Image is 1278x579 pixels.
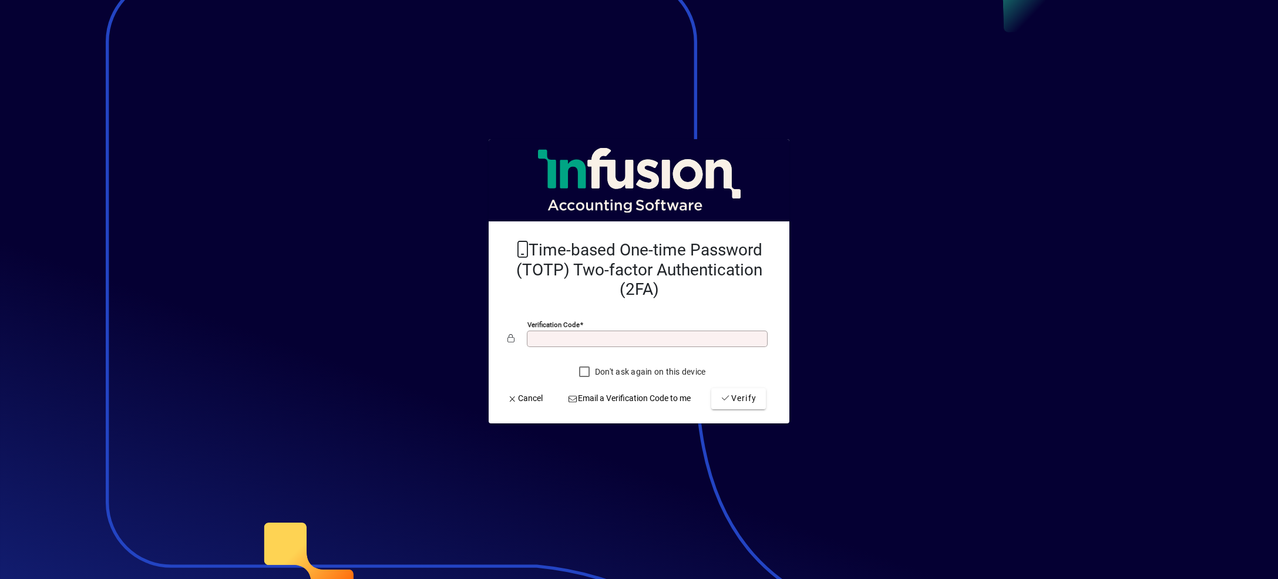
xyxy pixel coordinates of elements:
[593,366,706,378] label: Don't ask again on this device
[721,392,756,405] span: Verify
[507,392,543,405] span: Cancel
[507,240,771,299] h2: Time-based One-time Password (TOTP) Two-factor Authentication (2FA)
[503,388,547,409] button: Cancel
[711,388,766,409] button: Verify
[527,321,580,329] mat-label: Verification code
[568,392,691,405] span: Email a Verification Code to me
[563,388,696,409] button: Email a Verification Code to me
